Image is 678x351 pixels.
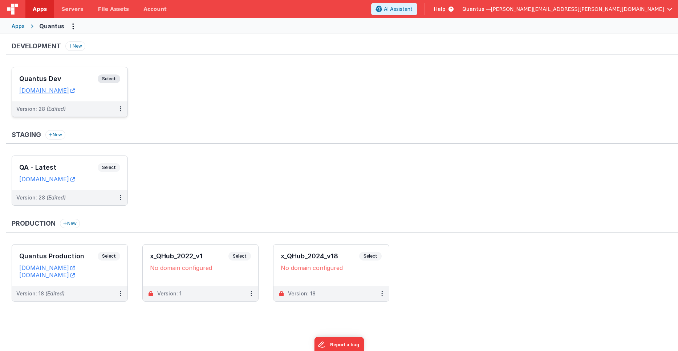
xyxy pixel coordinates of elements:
div: Quantus [39,22,64,31]
span: (Edited) [46,194,66,201]
h3: x_QHub_2022_v1 [150,253,228,260]
button: Quantus — [PERSON_NAME][EMAIL_ADDRESS][PERSON_NAME][DOMAIN_NAME] [462,5,672,13]
a: [DOMAIN_NAME] [19,87,75,94]
h3: Staging [12,131,41,138]
div: No domain configured [281,264,382,271]
a: [DOMAIN_NAME] [19,175,75,183]
h3: Quantus Production [19,253,98,260]
span: Select [359,252,382,261]
span: Quantus — [462,5,491,13]
button: New [45,130,65,140]
div: Version: 28 [16,105,66,113]
h3: x_QHub_2024_v18 [281,253,359,260]
div: Apps [12,23,25,30]
span: Select [98,74,120,83]
span: AI Assistant [384,5,413,13]
span: (Edited) [45,290,65,296]
div: Version: 18 [288,290,316,297]
h3: QA - Latest [19,164,98,171]
button: New [65,41,85,51]
span: File Assets [98,5,129,13]
span: Select [228,252,251,261]
span: Select [98,252,120,261]
button: New [60,219,80,228]
span: Help [434,5,446,13]
span: Apps [33,5,47,13]
div: Version: 18 [16,290,65,297]
button: Options [67,20,79,32]
h3: Production [12,220,56,227]
h3: Quantus Dev [19,75,98,82]
span: Select [98,163,120,172]
span: Servers [61,5,83,13]
div: Version: 1 [157,290,182,297]
div: Version: 28 [16,194,66,201]
div: No domain configured [150,264,251,271]
span: (Edited) [46,106,66,112]
button: AI Assistant [371,3,417,15]
span: [PERSON_NAME][EMAIL_ADDRESS][PERSON_NAME][DOMAIN_NAME] [491,5,664,13]
a: [DOMAIN_NAME] [19,264,75,271]
a: [DOMAIN_NAME] [19,271,75,279]
h3: Development [12,43,61,50]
